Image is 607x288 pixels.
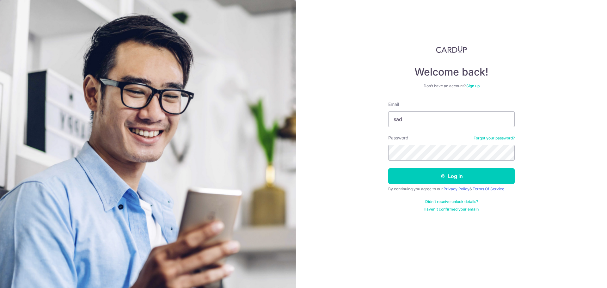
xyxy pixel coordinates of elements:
input: Enter your Email [388,111,515,127]
h4: Welcome back! [388,66,515,78]
button: Log in [388,168,515,184]
div: By continuing you agree to our & [388,187,515,192]
a: Forgot your password? [474,136,515,141]
a: Terms Of Service [473,187,504,191]
div: Don’t have an account? [388,83,515,89]
a: Didn't receive unlock details? [425,199,478,204]
a: Sign up [466,83,480,88]
a: Privacy Policy [444,187,469,191]
label: Email [388,101,399,107]
img: CardUp Logo [436,46,467,53]
label: Password [388,135,408,141]
a: Haven't confirmed your email? [424,207,479,212]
